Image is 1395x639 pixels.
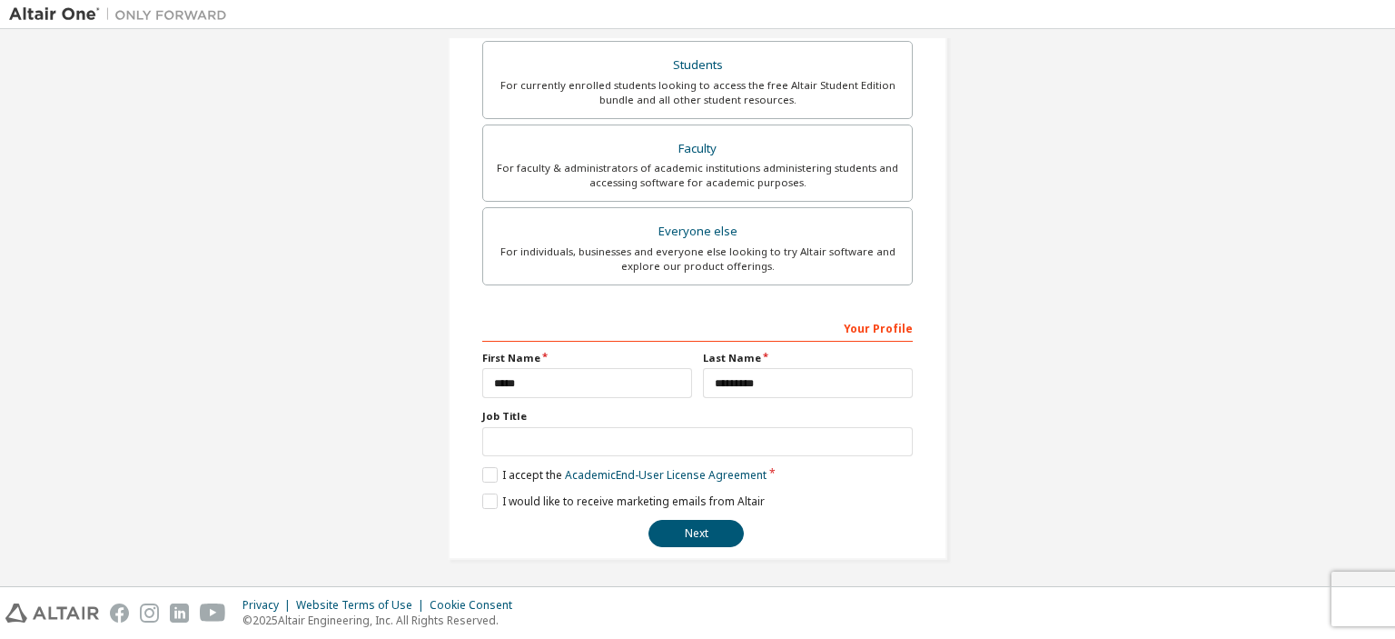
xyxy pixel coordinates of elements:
[494,78,901,107] div: For currently enrolled students looking to access the free Altair Student Edition bundle and all ...
[565,467,767,483] a: Academic End-User License Agreement
[482,313,913,342] div: Your Profile
[482,409,913,424] label: Job Title
[5,604,99,623] img: altair_logo.svg
[296,598,430,613] div: Website Terms of Use
[494,161,901,190] div: For faculty & administrators of academic institutions administering students and accessing softwa...
[494,136,901,162] div: Faculty
[494,219,901,245] div: Everyone else
[242,598,296,613] div: Privacy
[200,604,226,623] img: youtube.svg
[430,598,523,613] div: Cookie Consent
[648,520,744,547] button: Next
[140,604,159,623] img: instagram.svg
[494,245,901,274] div: For individuals, businesses and everyone else looking to try Altair software and explore our prod...
[110,604,129,623] img: facebook.svg
[703,351,913,365] label: Last Name
[242,613,523,628] p: © 2025 Altair Engineering, Inc. All Rights Reserved.
[9,5,236,24] img: Altair One
[482,467,767,483] label: I accept the
[482,494,765,509] label: I would like to receive marketing emails from Altair
[494,53,901,78] div: Students
[482,351,692,365] label: First Name
[170,604,189,623] img: linkedin.svg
